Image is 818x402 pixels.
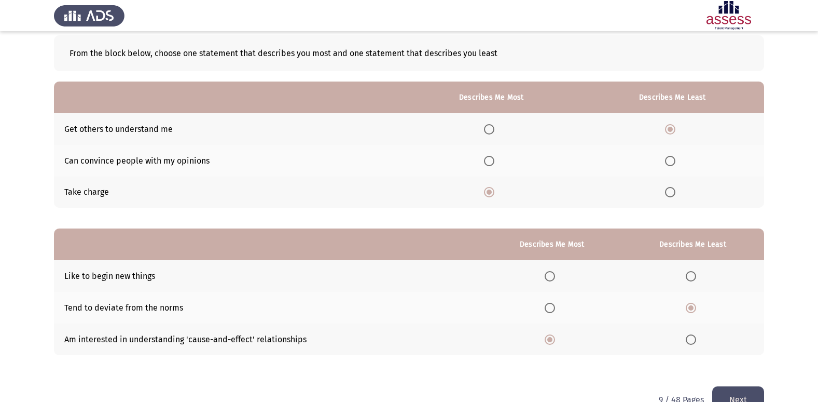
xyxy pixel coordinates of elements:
mat-radio-group: Select an option [545,302,559,312]
mat-radio-group: Select an option [484,155,498,165]
th: Describes Me Least [581,82,765,113]
div: From the block below, choose one statement that describes you most and one statement that describ... [54,35,764,71]
mat-radio-group: Select an option [665,187,680,197]
mat-radio-group: Select an option [686,334,700,344]
mat-radio-group: Select an option [484,124,498,133]
mat-radio-group: Select an option [686,302,700,312]
td: Tend to deviate from the norms [54,292,482,324]
mat-radio-group: Select an option [484,187,498,197]
th: Describes Me Least [621,229,764,260]
td: Like to begin new things [54,260,482,292]
img: Assess Talent Management logo [54,1,124,30]
img: Assessment logo of OCM R1 ASSESS [694,1,764,30]
th: Describes Me Most [482,229,621,260]
mat-radio-group: Select an option [665,124,680,133]
td: Am interested in understanding 'cause-and-effect' relationships [54,324,482,355]
mat-radio-group: Select an option [545,334,559,344]
mat-radio-group: Select an option [545,271,559,280]
mat-radio-group: Select an option [686,271,700,280]
th: Describes Me Most [402,82,581,113]
td: Get others to understand me [54,113,402,145]
td: Take charge [54,177,402,208]
mat-radio-group: Select an option [665,155,680,165]
td: Can convince people with my opinions [54,145,402,177]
